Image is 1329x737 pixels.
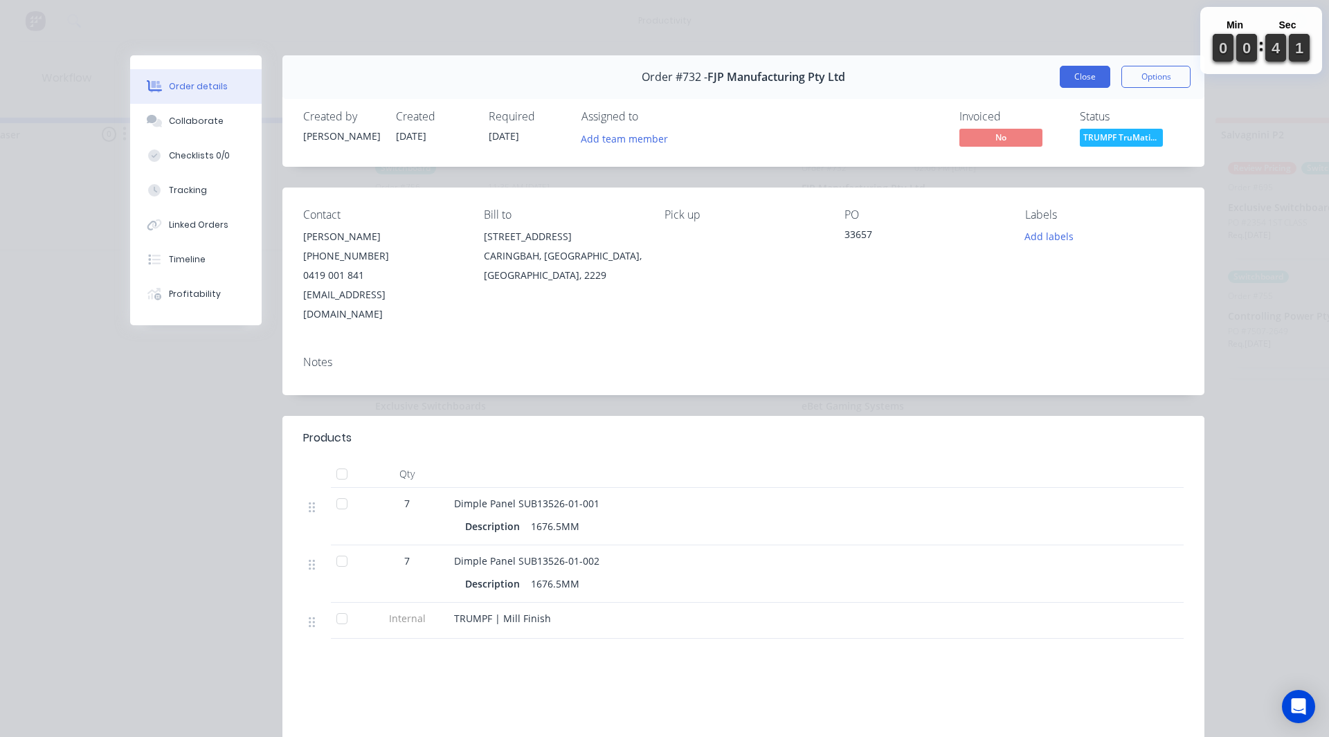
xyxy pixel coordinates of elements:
[1121,66,1191,88] button: Options
[959,110,1063,123] div: Invoiced
[303,129,379,143] div: [PERSON_NAME]
[707,71,845,84] span: FJP Manufacturing Pty Ltd
[303,246,462,266] div: [PHONE_NUMBER]
[489,129,519,143] span: [DATE]
[303,285,462,324] div: [EMAIL_ADDRESS][DOMAIN_NAME]
[169,115,224,127] div: Collaborate
[371,611,443,626] span: Internal
[484,208,642,221] div: Bill to
[1282,690,1315,723] div: Open Intercom Messenger
[465,574,525,594] div: Description
[1018,227,1081,246] button: Add labels
[303,227,462,246] div: [PERSON_NAME]
[484,227,642,285] div: [STREET_ADDRESS]CARINGBAH, [GEOGRAPHIC_DATA], [GEOGRAPHIC_DATA], 2229
[169,80,228,93] div: Order details
[303,110,379,123] div: Created by
[169,219,228,231] div: Linked Orders
[303,208,462,221] div: Contact
[484,246,642,285] div: CARINGBAH, [GEOGRAPHIC_DATA], [GEOGRAPHIC_DATA], 2229
[396,129,426,143] span: [DATE]
[365,460,449,488] div: Qty
[574,129,676,147] button: Add team member
[959,129,1042,146] span: No
[303,266,462,285] div: 0419 001 841
[169,253,206,266] div: Timeline
[664,208,823,221] div: Pick up
[169,288,221,300] div: Profitability
[130,208,262,242] button: Linked Orders
[169,184,207,197] div: Tracking
[130,242,262,277] button: Timeline
[1080,110,1184,123] div: Status
[1025,208,1184,221] div: Labels
[1080,129,1163,146] span: TRUMPF TruMatic...
[1080,129,1163,149] button: TRUMPF TruMatic...
[303,227,462,324] div: [PERSON_NAME][PHONE_NUMBER]0419 001 841[EMAIL_ADDRESS][DOMAIN_NAME]
[525,516,585,536] div: 1676.5MM
[454,554,599,567] span: Dimple Panel SUB13526-01-002
[581,110,720,123] div: Assigned to
[169,149,230,162] div: Checklists 0/0
[404,554,410,568] span: 7
[844,227,1003,246] div: 33657
[1060,66,1110,88] button: Close
[454,497,599,510] span: Dimple Panel SUB13526-01-001
[130,277,262,311] button: Profitability
[454,612,551,625] span: TRUMPF | Mill Finish
[130,138,262,173] button: Checklists 0/0
[489,110,565,123] div: Required
[404,496,410,511] span: 7
[303,430,352,446] div: Products
[581,129,676,147] button: Add team member
[130,69,262,104] button: Order details
[303,356,1184,369] div: Notes
[484,227,642,246] div: [STREET_ADDRESS]
[642,71,707,84] span: Order #732 -
[525,574,585,594] div: 1676.5MM
[130,104,262,138] button: Collaborate
[130,173,262,208] button: Tracking
[465,516,525,536] div: Description
[396,110,472,123] div: Created
[844,208,1003,221] div: PO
